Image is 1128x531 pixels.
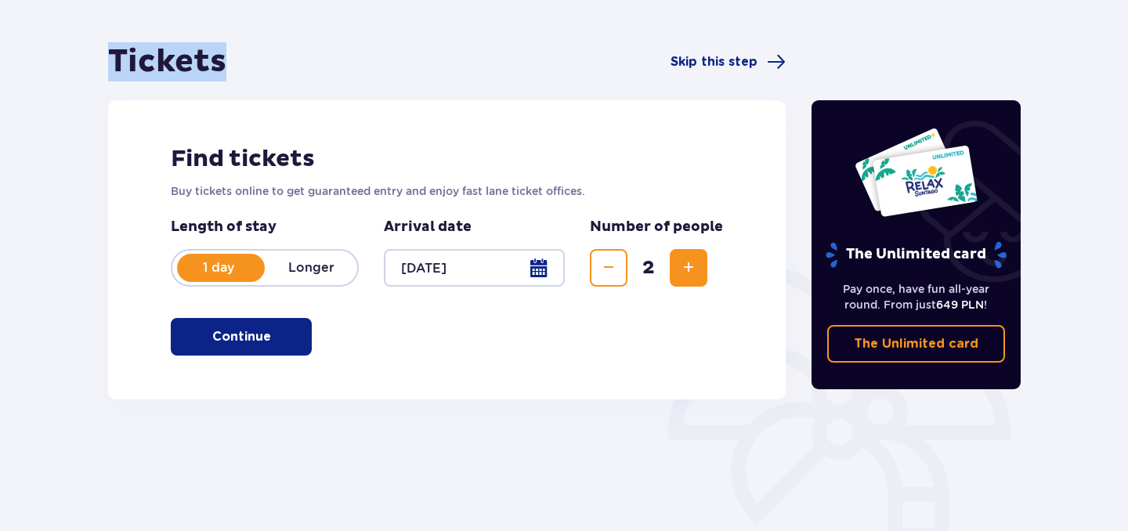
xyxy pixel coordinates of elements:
[827,325,1006,363] a: The Unlimited card
[670,249,707,287] button: Increase
[854,127,978,218] img: Two entry cards to Suntago with the word 'UNLIMITED RELAX', featuring a white background with tro...
[936,298,984,311] span: 649 PLN
[171,144,723,174] h2: Find tickets
[171,183,723,199] p: Buy tickets online to get guaranteed entry and enjoy fast lane ticket offices.
[827,281,1006,312] p: Pay once, have fun all-year round. From just !
[671,53,757,70] span: Skip this step
[590,218,723,237] p: Number of people
[671,52,786,71] a: Skip this step
[212,328,271,345] p: Continue
[590,249,627,287] button: Decrease
[384,218,472,237] p: Arrival date
[631,256,667,280] span: 2
[265,259,357,276] p: Longer
[171,318,312,356] button: Continue
[854,335,978,352] p: The Unlimited card
[172,259,265,276] p: 1 day
[108,42,226,81] h1: Tickets
[171,218,359,237] p: Length of stay
[824,241,1008,269] p: The Unlimited card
